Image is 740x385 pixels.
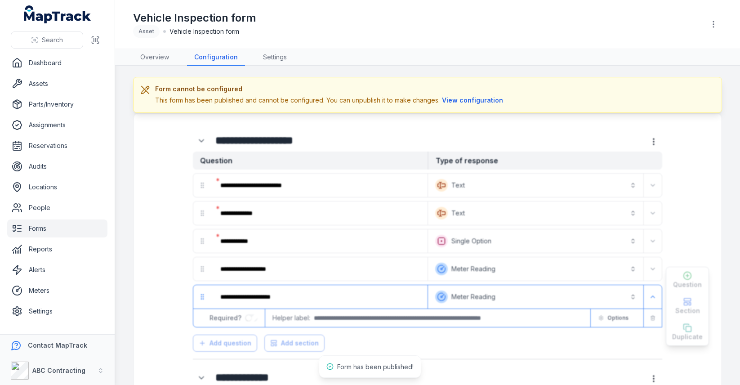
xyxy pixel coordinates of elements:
[7,219,107,237] a: Forms
[155,95,505,105] div: This form has been published and cannot be configured. You can unpublish it to make changes.
[7,261,107,279] a: Alerts
[155,85,505,94] h3: Form cannot be configured
[7,178,107,196] a: Locations
[42,36,63,45] span: Search
[11,31,83,49] button: Search
[133,11,256,25] h1: Vehicle Inspection form
[7,116,107,134] a: Assignments
[7,282,107,300] a: Meters
[32,367,85,374] strong: ABC Contracting
[7,137,107,155] a: Reservations
[133,49,176,66] a: Overview
[7,157,107,175] a: Audits
[440,95,505,105] button: View configuration
[169,27,239,36] span: Vehicle Inspection form
[7,54,107,72] a: Dashboard
[7,95,107,113] a: Parts/Inventory
[133,25,160,38] div: Asset
[256,49,294,66] a: Settings
[7,240,107,258] a: Reports
[24,5,91,23] a: MapTrack
[7,199,107,217] a: People
[187,49,245,66] a: Configuration
[7,302,107,320] a: Settings
[28,341,87,349] strong: Contact MapTrack
[7,75,107,93] a: Assets
[337,363,414,371] span: Form has been published!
